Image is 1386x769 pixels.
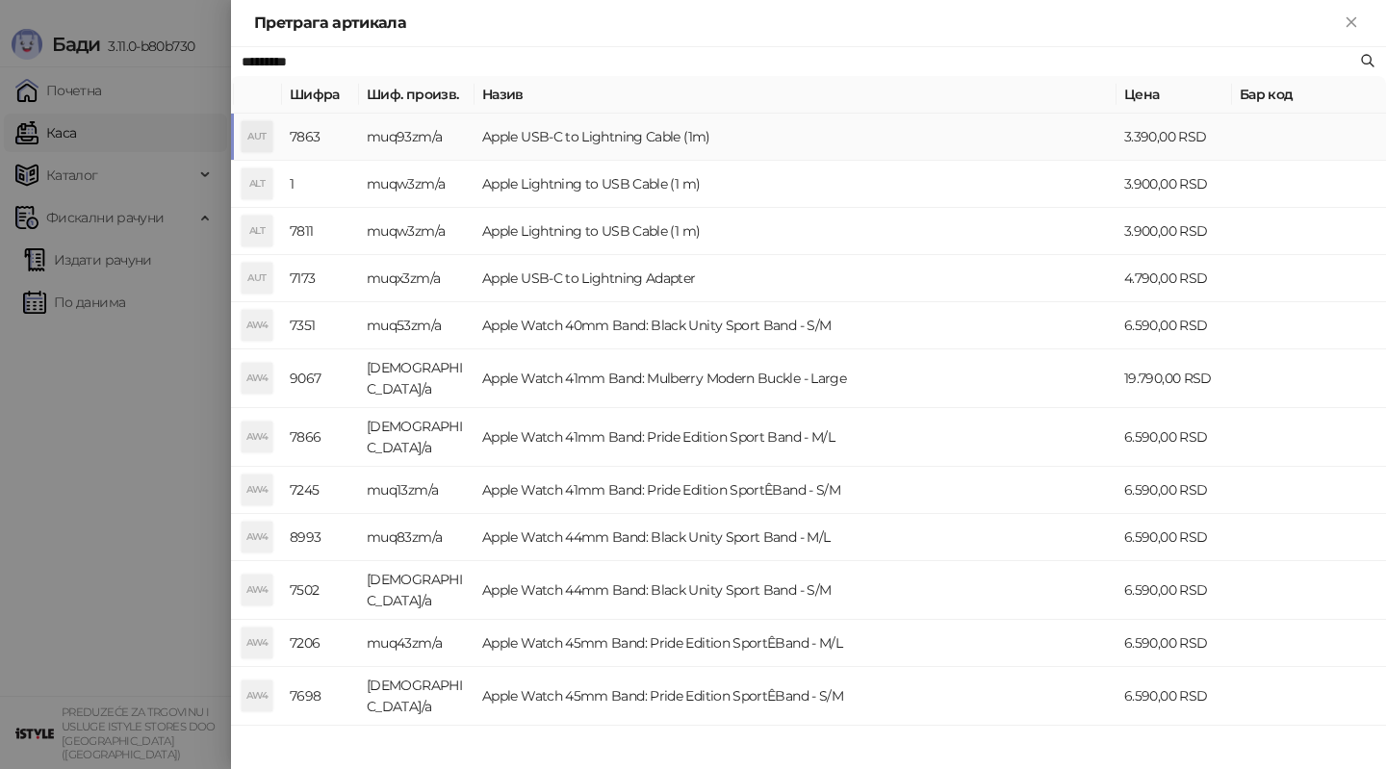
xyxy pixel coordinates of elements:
[1116,667,1232,726] td: 6.590,00 RSD
[1116,349,1232,408] td: 19.790,00 RSD
[475,561,1116,620] td: Apple Watch 44mm Band: Black Unity Sport Band - S/M
[282,255,359,302] td: 7173
[282,114,359,161] td: 7863
[242,522,272,552] div: AW4
[242,263,272,294] div: AUT
[1116,208,1232,255] td: 3.900,00 RSD
[359,514,475,561] td: muq83zm/a
[282,620,359,667] td: 7206
[359,302,475,349] td: muq53zm/a
[1116,161,1232,208] td: 3.900,00 RSD
[475,667,1116,726] td: Apple Watch 45mm Band: Pride Edition SportÊBand - S/M
[282,302,359,349] td: 7351
[282,467,359,514] td: 7245
[242,422,272,452] div: AW4
[282,667,359,726] td: 7698
[1116,467,1232,514] td: 6.590,00 RSD
[475,514,1116,561] td: Apple Watch 44mm Band: Black Unity Sport Band - M/L
[359,467,475,514] td: muq13zm/a
[475,620,1116,667] td: Apple Watch 45mm Band: Pride Edition SportÊBand - M/L
[1116,620,1232,667] td: 6.590,00 RSD
[475,408,1116,467] td: Apple Watch 41mm Band: Pride Edition Sport Band - M/L
[242,474,272,505] div: AW4
[1116,114,1232,161] td: 3.390,00 RSD
[1116,255,1232,302] td: 4.790,00 RSD
[1116,302,1232,349] td: 6.590,00 RSD
[242,121,272,152] div: AUT
[359,561,475,620] td: [DEMOGRAPHIC_DATA]/a
[1232,76,1386,114] th: Бар код
[359,408,475,467] td: [DEMOGRAPHIC_DATA]/a
[475,208,1116,255] td: Apple Lightning to USB Cable (1 m)
[282,561,359,620] td: 7502
[475,302,1116,349] td: Apple Watch 40mm Band: Black Unity Sport Band - S/M
[242,680,272,711] div: AW4
[242,575,272,605] div: AW4
[359,255,475,302] td: muqx3zm/a
[359,667,475,726] td: [DEMOGRAPHIC_DATA]/a
[282,208,359,255] td: 7811
[282,514,359,561] td: 8993
[242,168,272,199] div: ALT
[1116,561,1232,620] td: 6.590,00 RSD
[254,12,1340,35] div: Претрага артикала
[242,216,272,246] div: ALT
[475,76,1116,114] th: Назив
[242,363,272,394] div: AW4
[359,349,475,408] td: [DEMOGRAPHIC_DATA]/a
[1340,12,1363,35] button: Close
[1116,408,1232,467] td: 6.590,00 RSD
[359,114,475,161] td: muq93zm/a
[359,76,475,114] th: Шиф. произв.
[359,620,475,667] td: muq43zm/a
[282,408,359,467] td: 7866
[242,628,272,658] div: AW4
[475,114,1116,161] td: Apple USB-C to Lightning Cable (1m)
[475,467,1116,514] td: Apple Watch 41mm Band: Pride Edition SportÊBand - S/M
[475,349,1116,408] td: Apple Watch 41mm Band: Mulberry Modern Buckle - Large
[1116,76,1232,114] th: Цена
[475,255,1116,302] td: Apple USB-C to Lightning Adapter
[282,161,359,208] td: 1
[359,208,475,255] td: muqw3zm/a
[1116,514,1232,561] td: 6.590,00 RSD
[242,310,272,341] div: AW4
[282,76,359,114] th: Шифра
[282,349,359,408] td: 9067
[359,161,475,208] td: muqw3zm/a
[475,161,1116,208] td: Apple Lightning to USB Cable (1 m)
